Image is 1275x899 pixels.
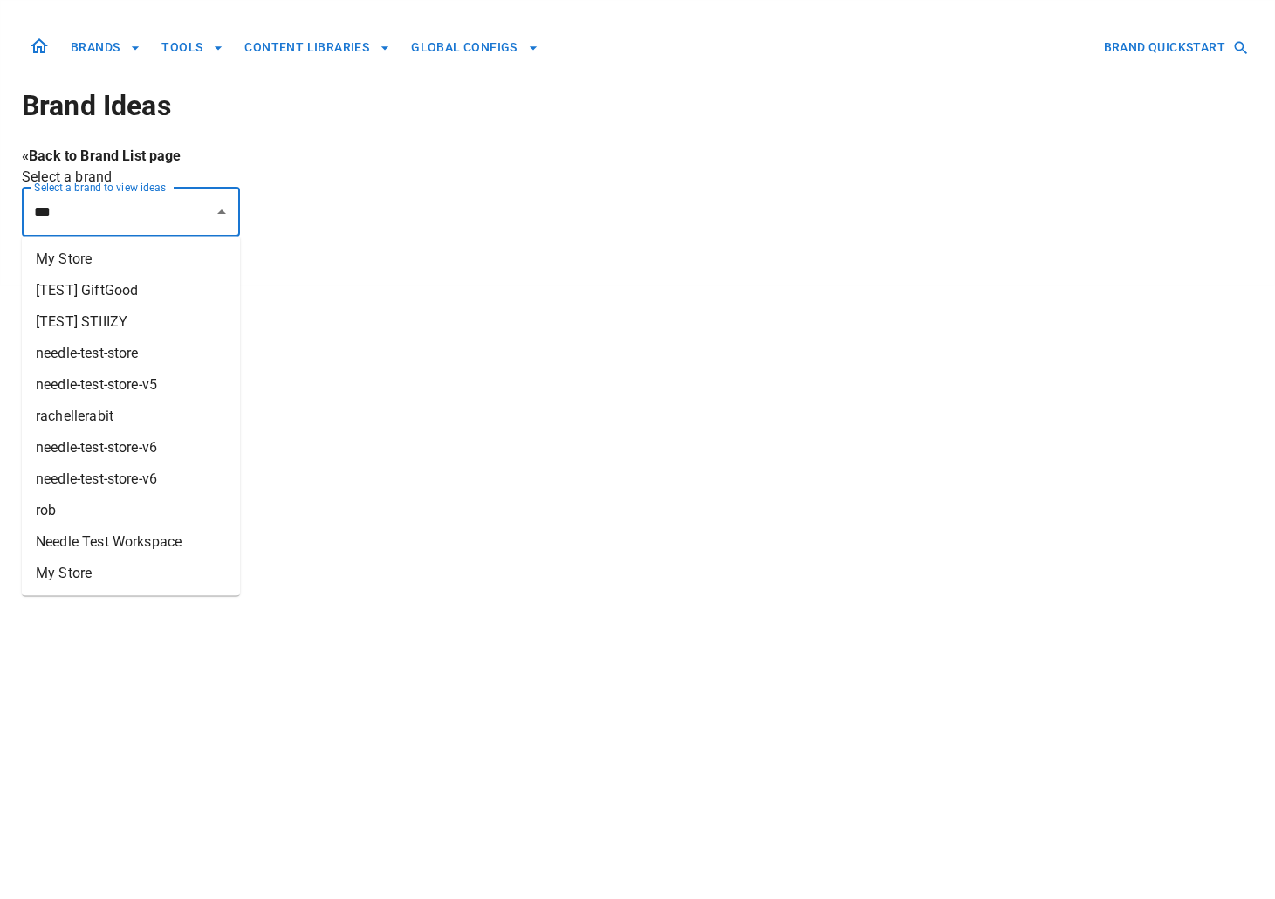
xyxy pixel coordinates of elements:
[22,244,240,275] li: My Store
[22,85,1253,127] h1: Brand Ideas
[22,168,112,185] span: Select a brand
[64,31,147,64] button: BRANDS
[22,495,240,526] li: rob
[237,31,397,64] button: CONTENT LIBRARIES
[22,526,240,558] li: Needle Test Workspace
[22,148,182,164] a: «Back to Brand List page
[22,275,240,306] li: [TEST] GiftGood
[22,463,240,495] li: needle-test-store-v6
[22,338,240,369] li: needle-test-store
[22,306,240,338] li: [TEST] STIIIZY
[154,31,230,64] button: TOOLS
[22,432,240,463] li: needle-test-store-v6
[404,31,545,64] button: GLOBAL CONFIGS
[1097,31,1253,64] button: BRAND QUICKSTART
[22,558,240,589] li: My Store
[22,401,240,432] li: rachellerabit
[34,180,166,195] label: Select a brand to view ideas
[22,589,240,621] li: test TCD Snacks
[22,369,240,401] li: needle-test-store-v5
[209,200,234,224] button: Close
